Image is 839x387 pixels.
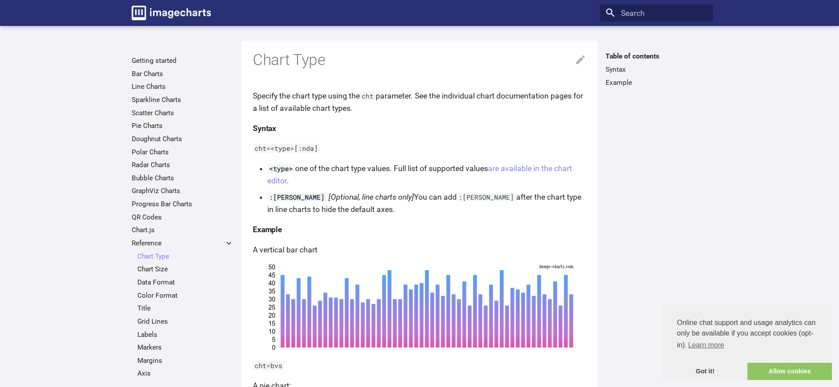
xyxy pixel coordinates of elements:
[600,4,713,22] input: Search
[137,252,233,261] a: Chart Type
[253,223,586,236] h4: Example
[132,186,233,195] a: GraphViz Charts
[360,91,376,100] code: cht
[132,121,233,130] a: Pie Charts
[600,52,713,61] label: Table of contents
[663,363,747,380] a: dismiss cookie message
[137,369,233,378] a: Axis
[132,213,233,222] a: QR Codes
[600,52,713,87] nav: Table of contents
[267,164,295,173] code: <type>
[137,291,233,300] a: Color Format
[606,65,707,74] a: Syntax
[253,244,586,256] p: A vertical bar chart
[137,317,233,326] a: Grid Lines
[132,239,233,248] label: Reference
[253,144,320,153] code: cht=<type>[:nda]
[677,318,818,352] span: Online chat support and usage analytics can only be available if you accept cookies (opt-in).
[457,193,516,201] code: :[PERSON_NAME]
[137,278,233,287] a: Data Format
[137,304,233,313] a: Title
[132,6,211,20] img: logo
[132,135,233,143] a: Doughnut Charts
[132,226,233,234] a: Chart.js
[132,161,233,169] a: Radar Charts
[267,162,586,187] li: one of the chart type values. Full list of supported values .
[253,361,285,370] code: cht=bvs
[687,339,725,352] a: learn more about cookies
[137,343,233,352] a: Markers
[137,265,233,274] a: Chart Size
[747,363,832,380] a: allow cookies
[132,82,233,91] a: Line Charts
[253,90,586,114] p: Specify the chart type using the parameter. See the individual chart documentation pages for a li...
[137,356,233,365] a: Margins
[137,330,233,339] a: Labels
[663,303,832,380] div: cookieconsent
[132,109,233,117] a: Scatter Charts
[266,264,574,352] img: chart
[132,56,233,65] a: Getting started
[253,50,586,70] h1: Chart Type
[132,69,233,78] a: Bar Charts
[132,148,233,157] a: Polar Charts
[253,122,586,135] h4: Syntax
[267,191,586,215] li: You can add after the chart type in line charts to hide the default axes.
[128,2,215,24] a: Image-Charts documentation
[132,174,233,183] a: Bubble Charts
[329,193,414,201] em: [Optional, line charts only]
[132,200,233,208] a: Progress Bar Charts
[132,95,233,104] a: Sparkline Charts
[606,78,707,87] a: Example
[267,193,327,201] code: :[PERSON_NAME]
